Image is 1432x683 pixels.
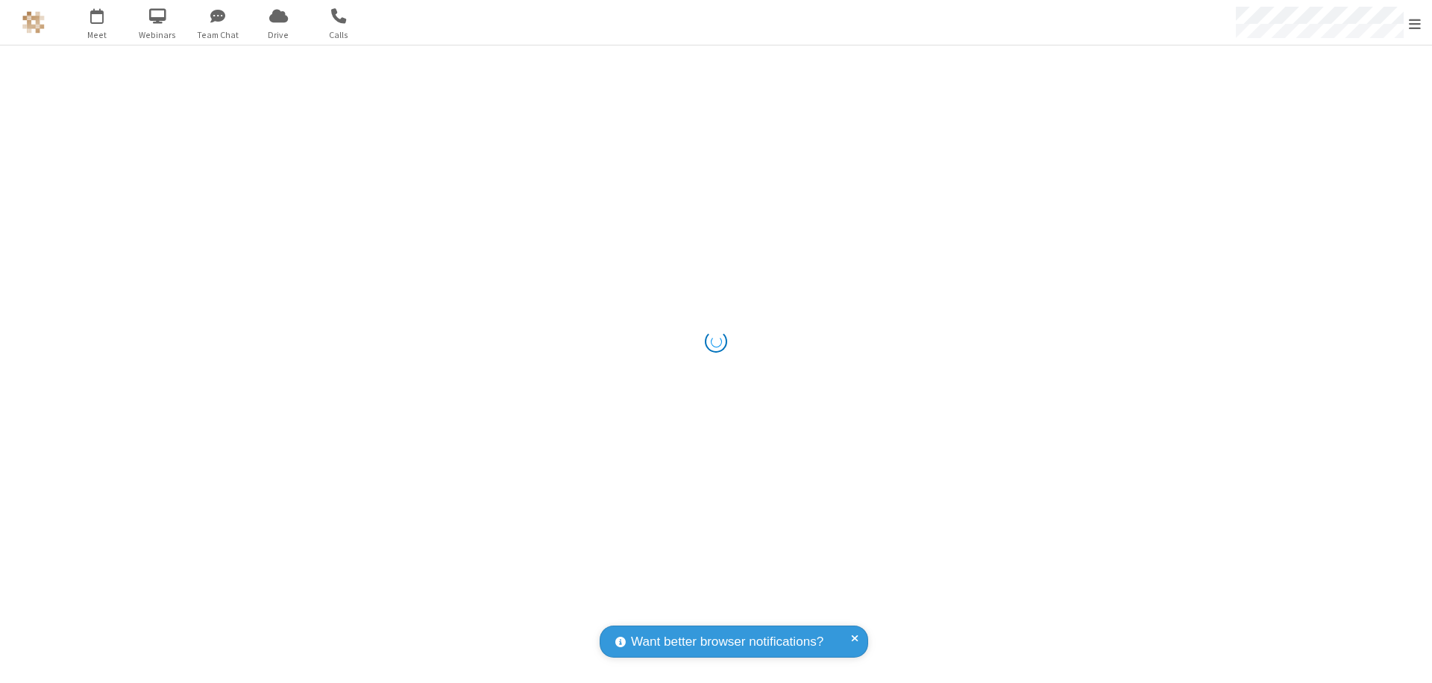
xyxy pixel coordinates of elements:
[130,28,186,42] span: Webinars
[69,28,125,42] span: Meet
[22,11,45,34] img: QA Selenium DO NOT DELETE OR CHANGE
[190,28,246,42] span: Team Chat
[311,28,367,42] span: Calls
[631,632,823,652] span: Want better browser notifications?
[251,28,307,42] span: Drive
